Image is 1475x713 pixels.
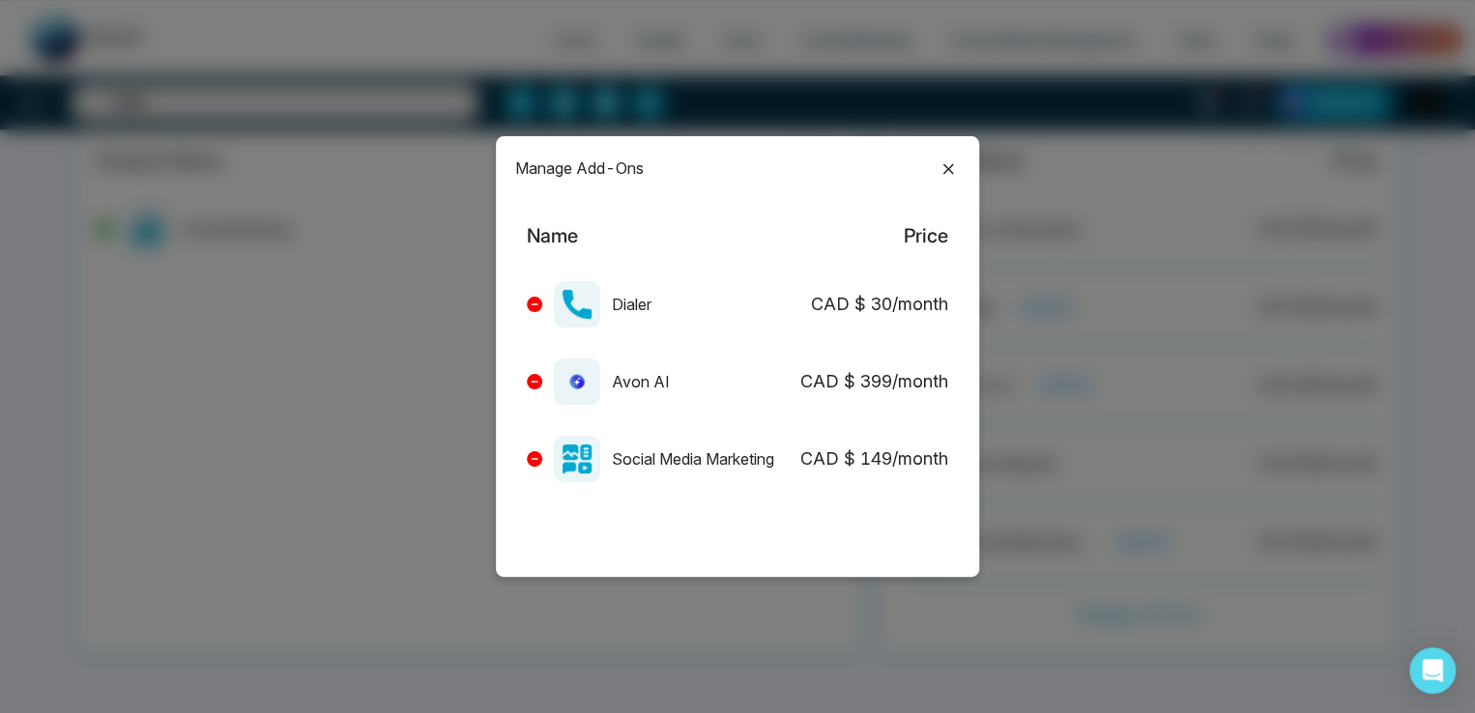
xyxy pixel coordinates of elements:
[527,358,670,405] div: Avon AI
[563,444,592,473] img: missing
[800,368,948,394] div: CAD $ 399 /month
[1409,647,1456,694] div: Open Intercom Messenger
[800,445,948,471] div: CAD $ 149 /month
[904,221,948,250] div: Price
[527,281,651,328] div: Dialer
[563,367,592,396] img: missing
[527,221,578,250] div: Name
[811,291,948,317] div: CAD $ 30 /month
[527,436,774,482] div: Social Media Marketing
[563,290,592,319] img: missing
[515,157,644,180] p: Manage Add-Ons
